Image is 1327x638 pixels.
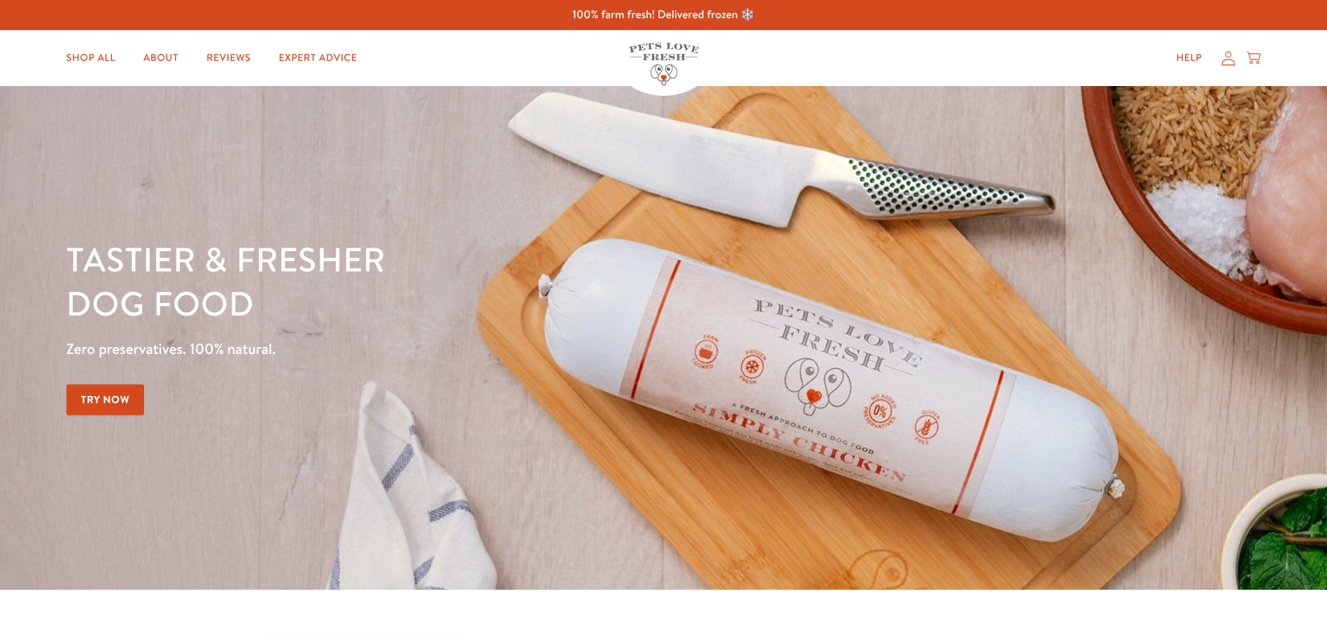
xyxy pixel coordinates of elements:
[268,44,369,72] a: Expert Advice
[195,44,262,72] a: Reviews
[1165,44,1213,72] a: Help
[55,44,127,72] a: Shop All
[66,336,863,362] p: Zero preservatives. 100% natural.
[629,43,699,85] img: Pets Love Fresh
[66,384,145,416] a: Try Now
[132,44,190,72] a: About
[66,239,863,326] h1: Tastier & fresher dog food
